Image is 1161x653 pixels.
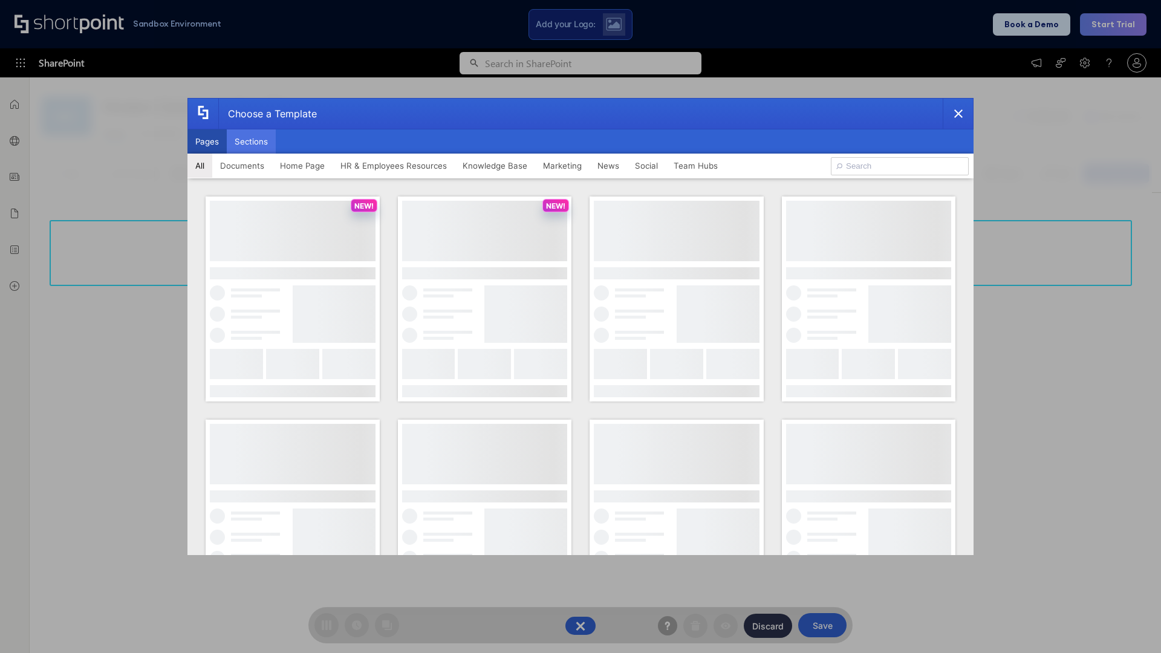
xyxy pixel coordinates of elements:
p: NEW! [546,201,565,210]
button: Pages [187,129,227,154]
button: Home Page [272,154,333,178]
button: All [187,154,212,178]
div: template selector [187,98,974,555]
iframe: Chat Widget [1101,595,1161,653]
button: Documents [212,154,272,178]
div: Choose a Template [218,99,317,129]
input: Search [831,157,969,175]
button: Social [627,154,666,178]
button: Team Hubs [666,154,726,178]
button: Knowledge Base [455,154,535,178]
button: News [590,154,627,178]
button: HR & Employees Resources [333,154,455,178]
button: Marketing [535,154,590,178]
button: Sections [227,129,276,154]
p: NEW! [354,201,374,210]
